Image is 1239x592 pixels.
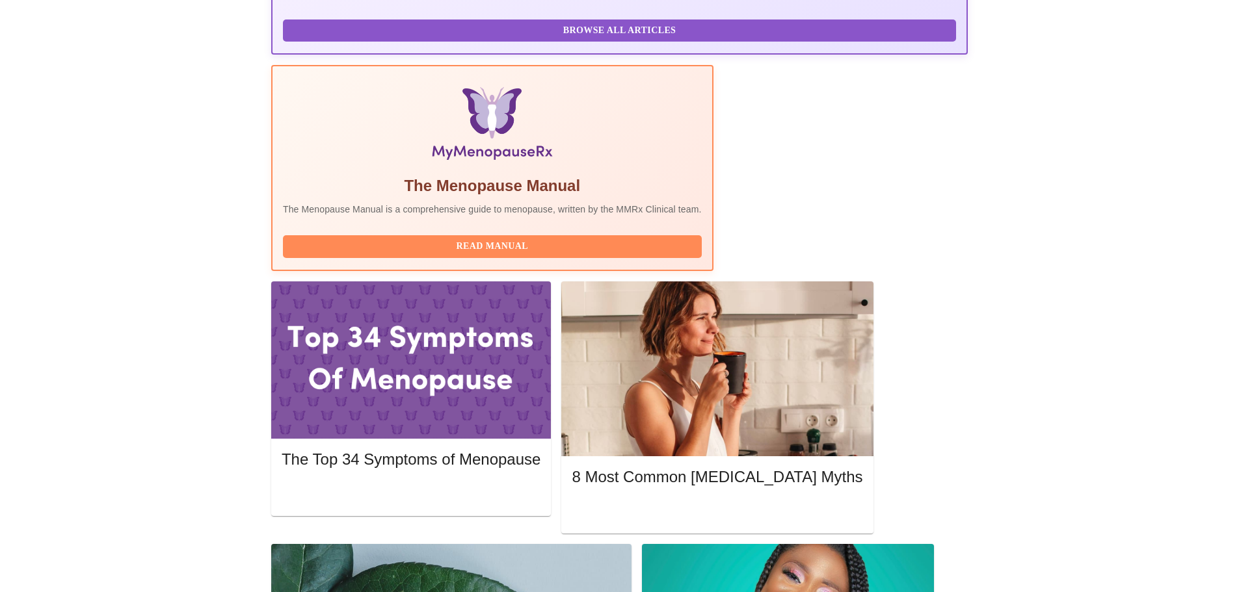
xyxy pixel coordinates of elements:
[283,240,705,251] a: Read Manual
[572,467,862,487] h5: 8 Most Common [MEDICAL_DATA] Myths
[585,503,849,519] span: Read More
[282,486,544,497] a: Read More
[572,500,862,522] button: Read More
[283,235,702,258] button: Read Manual
[296,238,689,255] span: Read Manual
[282,449,540,470] h5: The Top 34 Symptoms of Menopause
[283,175,702,196] h5: The Menopause Manual
[296,23,943,39] span: Browse All Articles
[283,19,956,42] button: Browse All Articles
[349,87,635,165] img: Menopause Manual
[283,203,702,216] p: The Menopause Manual is a comprehensive guide to menopause, written by the MMRx Clinical team.
[282,482,540,504] button: Read More
[295,485,527,501] span: Read More
[572,504,866,515] a: Read More
[283,24,959,35] a: Browse All Articles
